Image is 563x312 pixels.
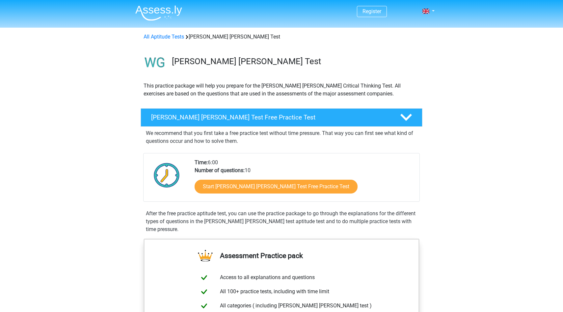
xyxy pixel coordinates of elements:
a: Register [362,8,381,14]
b: Time: [195,159,208,166]
img: Assessly [135,5,182,21]
a: [PERSON_NAME] [PERSON_NAME] Test Free Practice Test [138,108,425,127]
a: Start [PERSON_NAME] [PERSON_NAME] Test Free Practice Test [195,180,358,194]
h3: [PERSON_NAME] [PERSON_NAME] Test [172,56,417,66]
img: Clock [150,159,183,192]
h4: [PERSON_NAME] [PERSON_NAME] Test Free Practice Test [151,114,389,121]
p: We recommend that you first take a free practice test without time pressure. That way you can fir... [146,129,417,145]
p: This practice package will help you prepare for the [PERSON_NAME] [PERSON_NAME] Critical Thinking... [144,82,419,98]
a: All Aptitude Tests [144,34,184,40]
div: [PERSON_NAME] [PERSON_NAME] Test [141,33,422,41]
div: After the free practice aptitude test, you can use the practice package to go through the explana... [143,210,420,233]
div: 6:00 10 [190,159,419,201]
b: Number of questions: [195,167,245,173]
img: watson glaser test [141,49,169,77]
